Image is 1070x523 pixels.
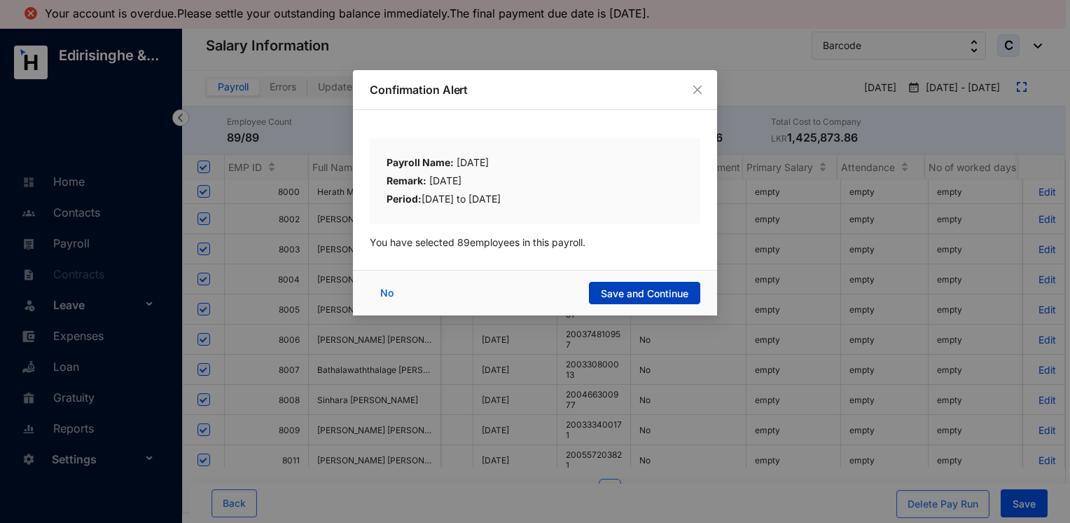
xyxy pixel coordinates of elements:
button: No [370,282,408,304]
div: [DATE] [387,173,683,191]
span: close [692,84,703,95]
span: Save and Continue [601,287,688,301]
button: Save and Continue [589,282,700,304]
b: Period: [387,193,422,205]
p: Confirmation Alert [370,81,700,98]
b: Remark: [387,175,426,186]
b: Payroll Name: [387,156,454,168]
span: You have selected 89 employees in this payroll. [370,236,585,248]
button: Close [690,82,705,97]
div: [DATE] to [DATE] [387,191,683,207]
span: No [380,285,394,301]
div: [DATE] [387,155,683,173]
